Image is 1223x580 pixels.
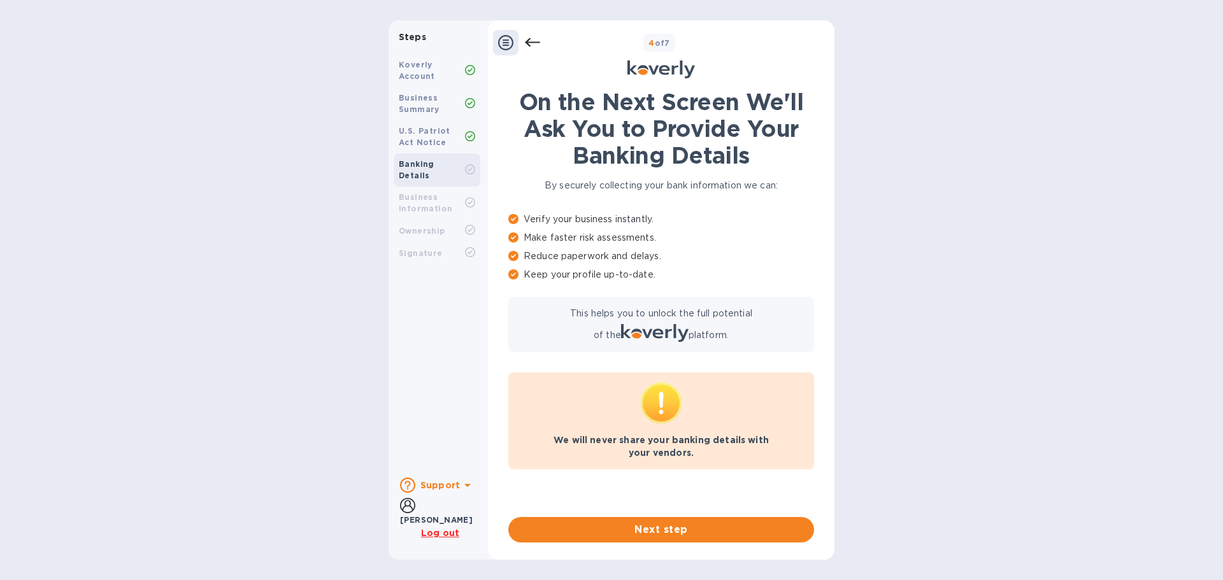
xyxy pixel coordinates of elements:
[421,528,459,538] u: Log out
[399,93,440,114] b: Business Summary
[399,226,445,236] b: Ownership
[648,38,670,48] b: of 7
[508,231,814,244] p: Make faster risk assessments.
[508,88,814,169] h1: On the Next Screen We'll Ask You to Provide Your Banking Details
[420,480,460,490] b: Support
[399,60,435,81] b: Koverly Account
[508,213,814,226] p: Verify your business instantly.
[399,32,426,42] b: Steps
[519,434,804,459] p: We will never share your banking details with your vendors.
[400,515,473,525] b: [PERSON_NAME]
[399,159,434,180] b: Banking Details
[519,522,804,537] span: Next step
[508,268,814,281] p: Keep your profile up-to-date.
[399,126,450,147] b: U.S. Patriot Act Notice
[508,517,814,542] button: Next step
[508,179,814,192] p: By securely collecting your bank information we can:
[399,192,452,213] b: Business Information
[570,307,752,320] p: This helps you to unlock the full potential
[648,38,654,48] span: 4
[399,248,443,258] b: Signature
[508,250,814,263] p: Reduce paperwork and delays.
[594,324,729,342] p: of the platform.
